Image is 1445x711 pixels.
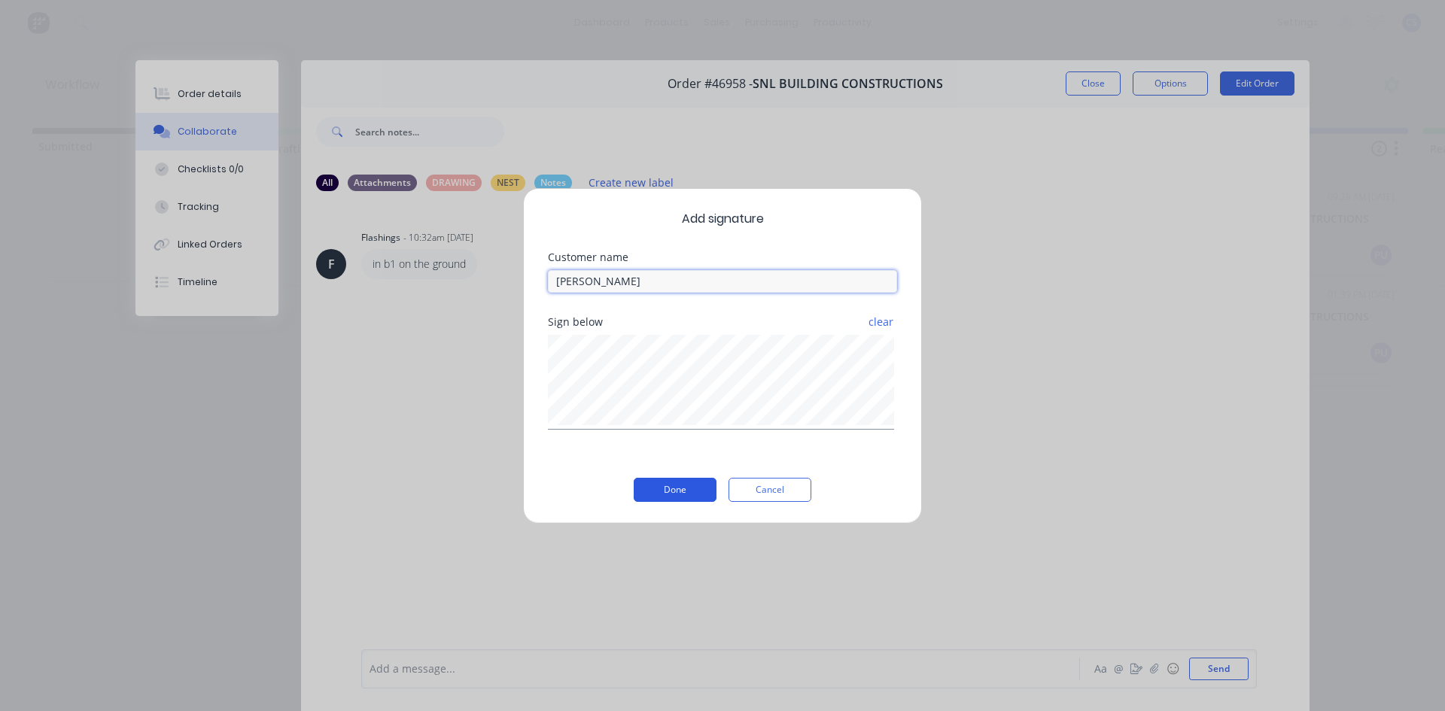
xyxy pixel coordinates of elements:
input: Enter customer name [548,270,897,293]
button: Done [634,478,716,502]
div: Customer name [548,252,897,263]
div: Sign below [548,317,897,327]
button: Cancel [729,478,811,502]
button: clear [868,308,894,336]
span: Add signature [548,210,897,228]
